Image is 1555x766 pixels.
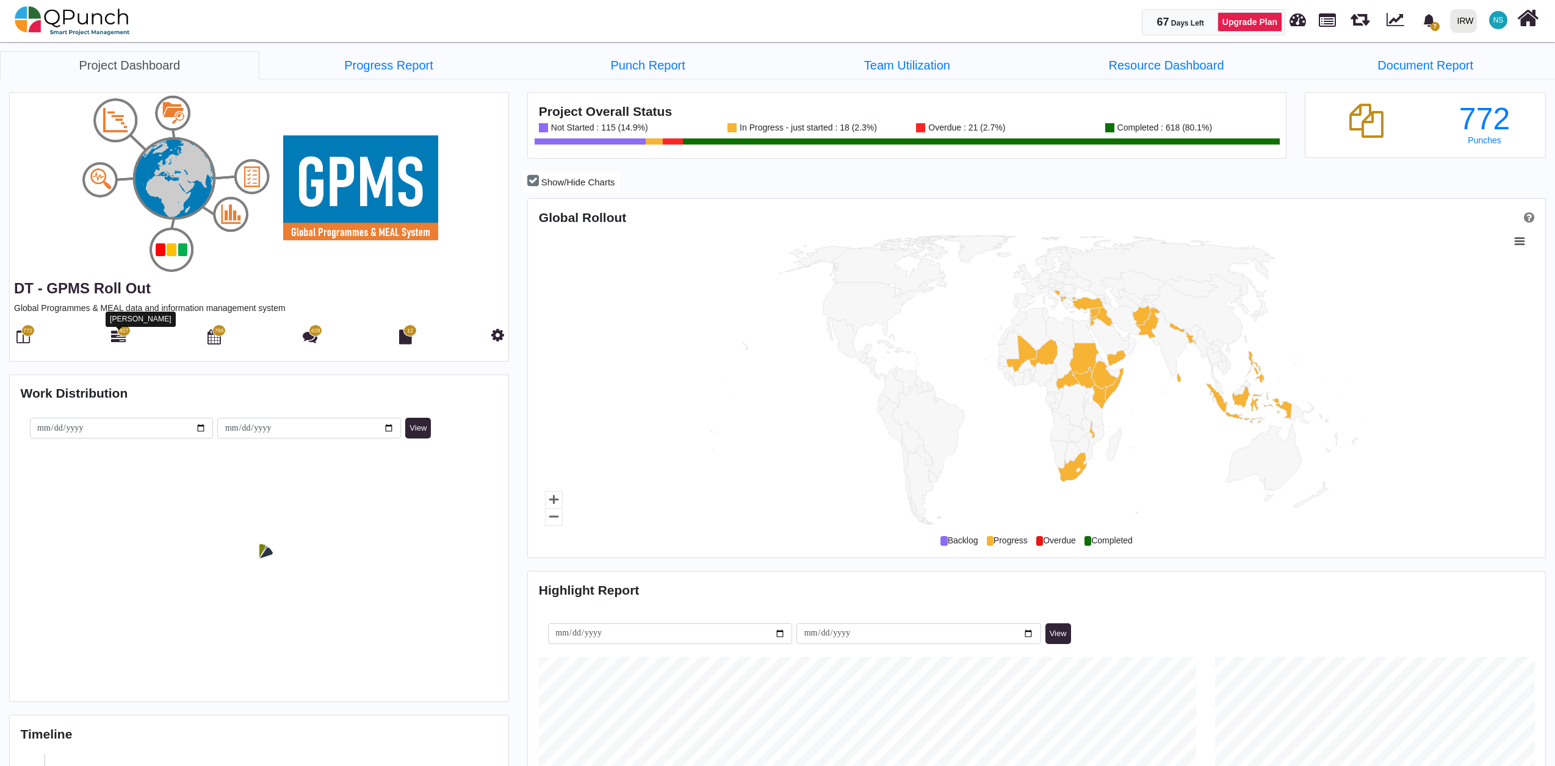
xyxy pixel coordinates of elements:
[522,171,619,193] button: Show/Hide Charts
[1045,623,1071,644] button: View
[1517,7,1539,30] i: Home
[1493,16,1504,24] span: NS
[1415,1,1445,39] a: bell fill7
[111,334,126,344] a: 827
[120,327,129,335] span: 827
[541,177,615,187] span: Show/Hide Charts
[1435,104,1535,134] div: 772
[407,327,413,335] span: 12
[711,235,1362,525] g: Country, map 1 of 1 with 216 areas.
[1511,233,1528,250] button: View chart menu, Chart
[777,51,1037,79] li: DT - GPMS Roll out
[1489,11,1507,29] span: Nadeem Sheikh
[303,329,317,344] i: Punch Discussion
[21,726,498,742] h4: Timeline
[1036,536,1043,546] span: .
[21,438,497,682] svg: Interactive chart
[16,329,30,344] i: Board
[1296,51,1555,79] a: Document Report
[259,51,519,79] a: Progress Report
[259,544,265,559] path: System Configuration, 3,128%. Workload.
[1380,1,1415,41] div: Dynamic Report
[1482,1,1515,40] a: NS
[1351,6,1369,26] span: Releases
[539,582,1535,598] h4: Highlight Report
[1435,104,1535,145] a: 772 Punches
[1037,51,1296,79] a: Resource Dashboard
[1418,9,1440,31] div: Notification
[539,534,1535,547] div: Backlog Progress Overdue Completed
[21,385,498,401] h4: Work Distribution
[518,51,777,79] a: Punch Report
[1520,210,1534,224] a: Help
[1171,19,1204,27] span: Days Left
[777,51,1037,79] a: Team Utilization
[1423,14,1435,27] svg: bell fill
[399,329,412,344] i: Document Library
[1468,135,1501,145] span: Punches
[548,123,648,132] div: Not Started : 115 (14.9%)
[491,328,504,342] i: Project Settings
[14,280,151,296] a: DT - GPMS Roll out
[539,210,1037,225] div: Global Rollout
[23,327,32,335] span: 772
[539,229,1534,534] svg: Interactive chart
[1114,123,1213,132] div: Completed : 618 (80.1%)
[737,123,877,132] div: In Progress - just started : 18 (2.3%)
[14,302,504,315] p: Global Programmes & MEAL data and information management system
[1431,22,1440,31] span: 7
[215,327,224,335] span: 766
[539,104,1275,119] h4: Project Overall Status
[405,418,431,438] button: View
[1290,7,1306,26] span: Dashboard
[106,312,176,327] div: [PERSON_NAME]
[1156,16,1169,28] span: 67
[545,491,562,508] g: Zoom chart
[545,508,562,525] g: Zoom out chart
[539,229,1535,534] div: Chart. Highcharts interactive chart.
[940,536,947,546] span: .
[987,536,994,546] span: .
[1319,8,1336,27] span: Projects
[925,123,1005,132] div: Overdue : 21 (2.7%)
[15,2,130,39] img: qpunch-sp.fa6292f.png
[259,546,267,559] path: Regional Rollout, 528%. Workload.
[1084,536,1091,546] span: .
[311,327,320,335] span: 428
[21,438,498,682] div: Chart. Highcharts interactive chart.
[1218,12,1282,32] a: Upgrade Plan
[1457,10,1474,32] div: IRW
[259,547,273,559] path: Others, 3,976%. Workload.
[1445,1,1482,41] a: IRW
[207,329,221,344] i: Calendar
